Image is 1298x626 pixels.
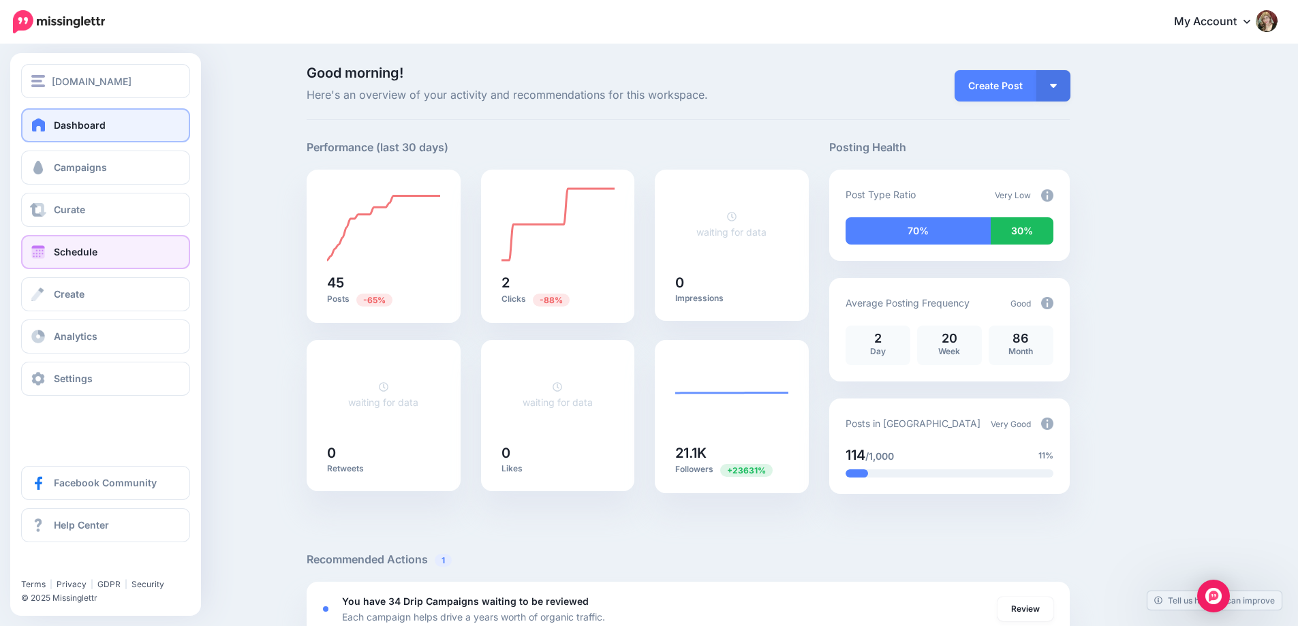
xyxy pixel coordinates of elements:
span: 11% [1038,449,1053,463]
a: Curate [21,193,190,227]
a: Facebook Community [21,466,190,500]
p: Retweets [327,463,440,474]
span: Here's an overview of your activity and recommendations for this workspace. [307,87,809,104]
img: info-circle-grey.png [1041,297,1053,309]
h5: Posting Health [829,139,1070,156]
span: 114 [846,447,865,463]
a: waiting for data [696,210,767,238]
h5: 0 [675,276,788,289]
span: Create [54,288,84,300]
a: My Account [1160,5,1278,39]
h5: 2 [501,276,615,289]
b: You have 34 Drip Campaigns waiting to be reviewed [342,595,589,607]
span: Good morning! [307,65,403,81]
span: Week [938,346,960,356]
span: 1 [435,554,452,567]
li: © 2025 Missinglettr [21,591,198,605]
a: Security [132,579,164,589]
span: Day [870,346,886,356]
span: Help Center [54,519,109,531]
img: Missinglettr [13,10,105,33]
span: /1,000 [865,450,894,462]
span: Good [1010,298,1031,309]
span: Dashboard [54,119,106,131]
img: info-circle-grey.png [1041,189,1053,202]
span: Curate [54,204,85,215]
a: Campaigns [21,151,190,185]
button: [DOMAIN_NAME] [21,64,190,98]
a: Tell us how we can improve [1147,591,1282,610]
div: 30% of your posts in the last 30 days were manually created (i.e. were not from Drip Campaigns or... [991,217,1053,245]
a: Settings [21,362,190,396]
p: Clicks [501,293,615,306]
h5: 0 [327,446,440,460]
a: GDPR [97,579,121,589]
div: 11% of your posts in the last 30 days have been from Drip Campaigns [846,469,869,478]
span: Previous period: 89 [720,464,773,477]
span: | [50,579,52,589]
h5: Recommended Actions [307,551,1070,568]
p: Followers [675,463,788,476]
span: Campaigns [54,161,107,173]
a: Dashboard [21,108,190,142]
a: Help Center [21,508,190,542]
p: Average Posting Frequency [846,295,970,311]
p: Post Type Ratio [846,187,916,202]
p: 20 [924,332,975,345]
span: Schedule [54,246,97,257]
div: 70% of your posts in the last 30 days have been from Drip Campaigns [846,217,991,245]
p: Posts in [GEOGRAPHIC_DATA] [846,416,980,431]
img: info-circle-grey.png [1041,418,1053,430]
h5: 0 [501,446,615,460]
span: Month [1008,346,1033,356]
iframe: Twitter Follow Button [21,559,125,573]
span: Analytics [54,330,97,342]
a: waiting for data [523,381,593,408]
a: Review [998,597,1053,621]
p: Posts [327,293,440,306]
div: Open Intercom Messenger [1197,580,1230,612]
span: | [91,579,93,589]
span: [DOMAIN_NAME] [52,74,132,89]
h5: 45 [327,276,440,289]
a: Terms [21,579,46,589]
p: Each campaign helps drive a years worth of organic traffic. [342,609,605,625]
span: Facebook Community [54,477,157,488]
p: Likes [501,463,615,474]
a: Analytics [21,319,190,354]
span: Previous period: 129 [356,294,392,307]
h5: Performance (last 30 days) [307,139,448,156]
a: Privacy [57,579,87,589]
a: Schedule [21,235,190,269]
img: arrow-down-white.png [1050,84,1057,88]
span: Very Good [991,419,1031,429]
a: waiting for data [348,381,418,408]
a: Create [21,277,190,311]
span: Settings [54,373,93,384]
a: Create Post [955,70,1036,101]
span: Very Low [995,190,1031,200]
p: 86 [995,332,1047,345]
img: menu.png [31,75,45,87]
span: Previous period: 16 [533,294,570,307]
p: Impressions [675,293,788,304]
div: <div class='status-dot small red margin-right'></div>Error [323,606,328,612]
h5: 21.1K [675,446,788,460]
p: 2 [852,332,903,345]
span: | [125,579,127,589]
